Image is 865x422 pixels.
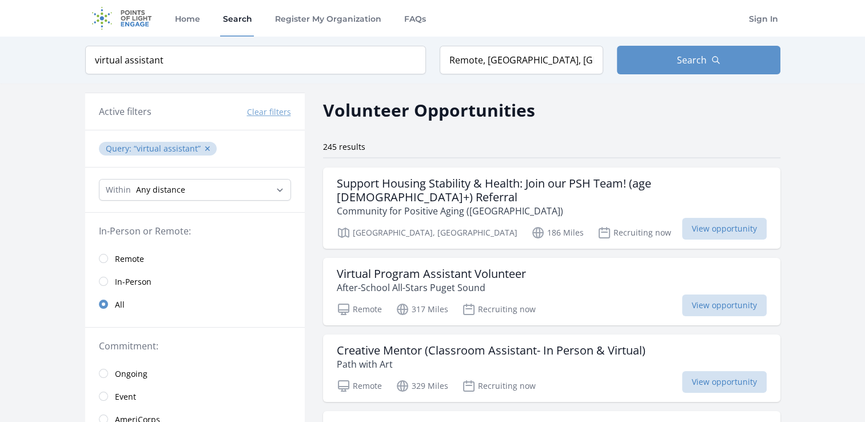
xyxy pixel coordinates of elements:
h3: Creative Mentor (Classroom Assistant- In Person & Virtual) [337,344,645,357]
p: Community for Positive Aging ([GEOGRAPHIC_DATA]) [337,204,767,218]
span: Remote [115,253,144,265]
p: Remote [337,379,382,393]
button: Search [617,46,780,74]
p: Recruiting now [462,302,536,316]
span: Query : [106,143,134,154]
legend: Commitment: [99,339,291,353]
q: virtual assistant [134,143,201,154]
span: Event [115,391,136,403]
input: Keyword [85,46,426,74]
p: Remote [337,302,382,316]
a: Event [85,385,305,408]
h2: Volunteer Opportunities [323,97,535,123]
a: In-Person [85,270,305,293]
p: After-School All-Stars Puget Sound [337,281,526,294]
span: View opportunity [682,218,767,240]
button: ✕ [204,143,211,154]
p: Path with Art [337,357,645,371]
p: Recruiting now [462,379,536,393]
input: Location [440,46,603,74]
p: 317 Miles [396,302,448,316]
p: Recruiting now [597,226,671,240]
select: Search Radius [99,179,291,201]
a: Ongoing [85,362,305,385]
span: 245 results [323,141,365,152]
span: Search [677,53,707,67]
legend: In-Person or Remote: [99,224,291,238]
span: View opportunity [682,294,767,316]
h3: Virtual Program Assistant Volunteer [337,267,526,281]
span: All [115,299,125,310]
a: Remote [85,247,305,270]
button: Clear filters [247,106,291,118]
span: In-Person [115,276,152,288]
a: Support Housing Stability & Health: Join our PSH Team! (age [DEMOGRAPHIC_DATA]+) Referral Communi... [323,168,780,249]
h3: Active filters [99,105,152,118]
span: Ongoing [115,368,148,380]
p: [GEOGRAPHIC_DATA], [GEOGRAPHIC_DATA] [337,226,517,240]
p: 186 Miles [531,226,584,240]
a: Creative Mentor (Classroom Assistant- In Person & Virtual) Path with Art Remote 329 Miles Recruit... [323,335,780,402]
a: All [85,293,305,316]
span: View opportunity [682,371,767,393]
a: Virtual Program Assistant Volunteer After-School All-Stars Puget Sound Remote 317 Miles Recruitin... [323,258,780,325]
h3: Support Housing Stability & Health: Join our PSH Team! (age [DEMOGRAPHIC_DATA]+) Referral [337,177,767,204]
p: 329 Miles [396,379,448,393]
